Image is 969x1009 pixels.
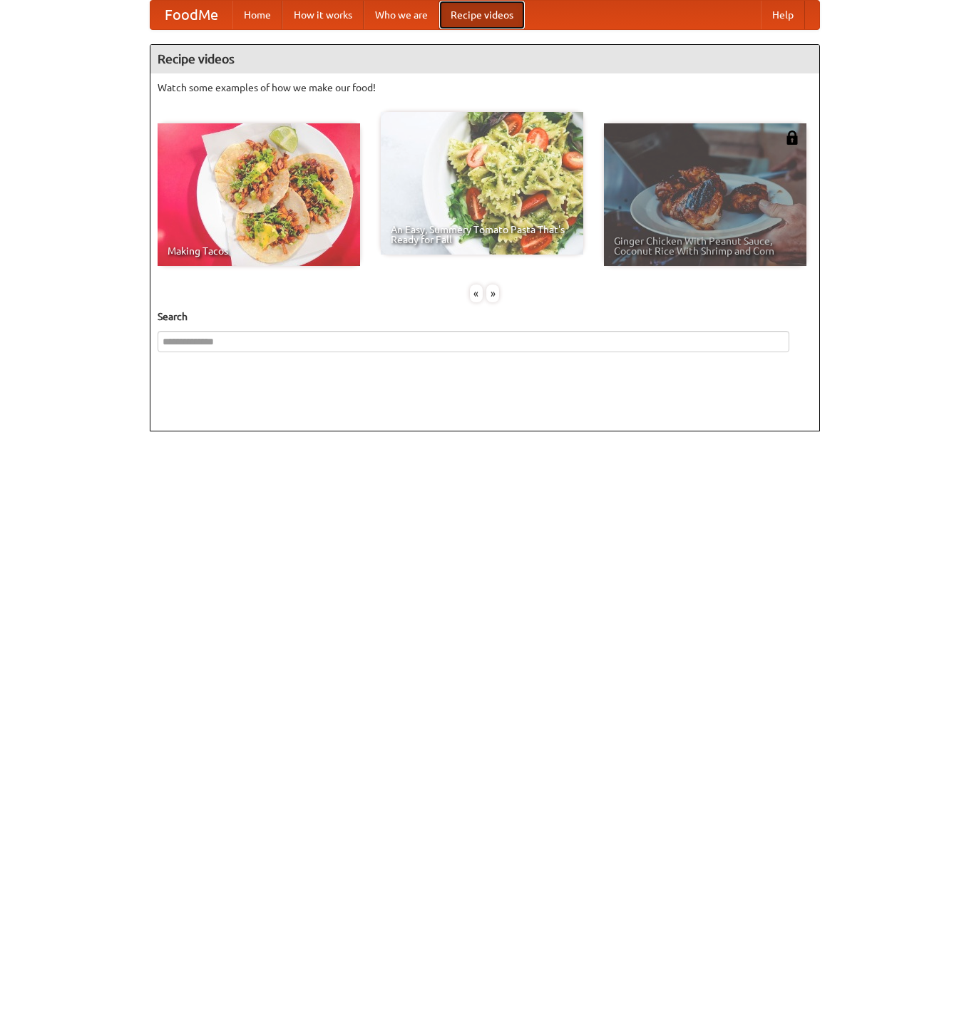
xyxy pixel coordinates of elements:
a: Home [232,1,282,29]
a: Help [761,1,805,29]
div: » [486,285,499,302]
span: An Easy, Summery Tomato Pasta That's Ready for Fall [391,225,573,245]
a: Recipe videos [439,1,525,29]
div: « [470,285,483,302]
p: Watch some examples of how we make our food! [158,81,812,95]
a: Who we are [364,1,439,29]
a: An Easy, Summery Tomato Pasta That's Ready for Fall [381,112,583,255]
h4: Recipe videos [150,45,819,73]
a: Making Tacos [158,123,360,266]
span: Making Tacos [168,246,350,256]
a: How it works [282,1,364,29]
a: FoodMe [150,1,232,29]
img: 483408.png [785,130,799,145]
h5: Search [158,309,812,324]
